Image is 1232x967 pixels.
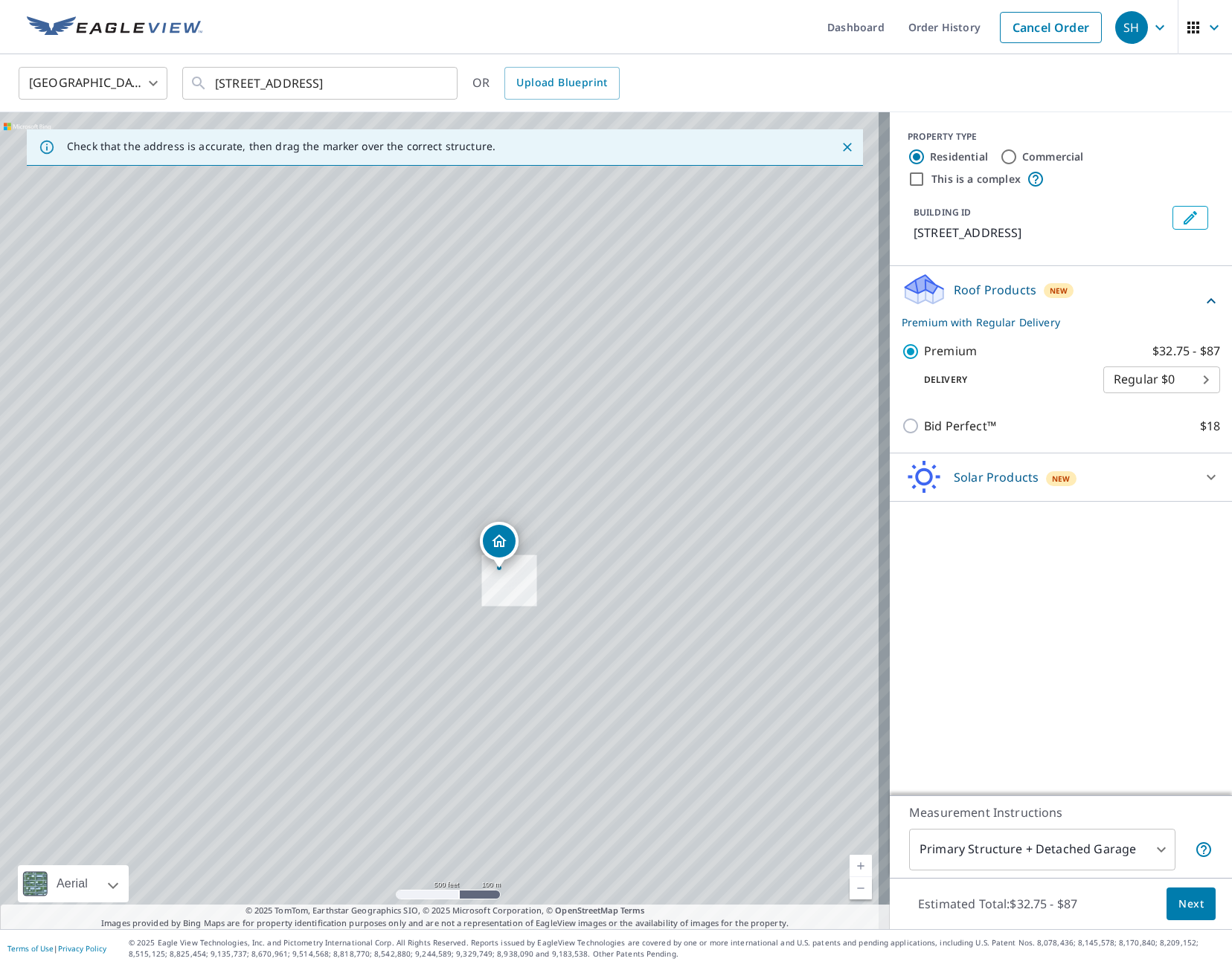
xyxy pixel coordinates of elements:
[27,16,202,39] img: EV Logo
[954,468,1039,486] p: Solar Products
[1050,285,1068,297] span: New
[58,943,106,954] a: Privacy Policy
[472,67,620,100] div: OR
[902,459,1220,495] div: Solar ProductsNew
[914,206,971,219] p: BUILDING ID
[1178,895,1204,913] span: Next
[215,62,427,104] input: Search by address or latitude-longitude
[909,829,1175,870] div: Primary Structure + Detached Garage
[850,877,872,899] a: Current Level 16, Zoom Out
[1152,342,1220,360] p: $32.75 - $87
[931,172,1021,187] label: This is a complex
[620,905,645,916] a: Terms
[246,905,645,917] span: © 2025 TomTom, Earthstar Geographics SIO, © 2025 Microsoft Corporation, ©
[480,522,519,568] div: Dropped pin, building 1, Residential property, 2292 S Palomino Dr Saratoga Springs, UT 84045
[18,865,129,902] div: Aerial
[1052,473,1071,485] span: New
[924,342,977,360] p: Premium
[7,944,106,953] p: |
[129,937,1225,960] p: © 2025 Eagle View Technologies, Inc. and Pictometry International Corp. All Rights Reserved. Repo...
[850,855,872,877] a: Current Level 16, Zoom In
[7,943,54,954] a: Terms of Use
[19,62,167,104] div: [GEOGRAPHIC_DATA]
[1115,11,1148,44] div: SH
[924,417,996,436] p: Bid Perfect™
[1167,887,1216,921] button: Next
[909,803,1213,821] p: Measurement Instructions
[67,140,495,153] p: Check that the address is accurate, then drag the marker over the correct structure.
[504,67,619,100] a: Upload Blueprint
[1200,417,1220,436] p: $18
[52,865,92,902] div: Aerial
[908,130,1214,143] div: PROPERTY TYPE
[906,887,1089,920] p: Estimated Total: $32.75 - $87
[902,272,1220,330] div: Roof ProductsNewPremium with Regular Delivery
[516,74,607,92] span: Upload Blueprint
[1022,149,1084,164] label: Commercial
[1172,206,1208,230] button: Edit building 1
[902,314,1202,330] p: Premium with Regular Delivery
[555,905,617,916] a: OpenStreetMap
[1195,841,1213,858] span: Your report will include the primary structure and a detached garage if one exists.
[838,138,857,157] button: Close
[930,149,988,164] label: Residential
[1000,12,1102,43] a: Cancel Order
[914,224,1167,242] p: [STREET_ADDRESS]
[954,281,1036,299] p: Roof Products
[1103,359,1220,401] div: Regular $0
[902,373,1103,387] p: Delivery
